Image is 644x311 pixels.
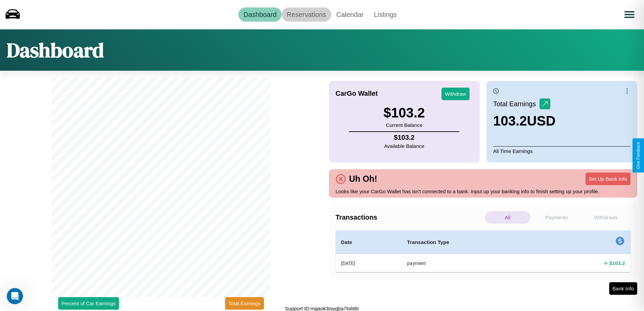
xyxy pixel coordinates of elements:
[407,238,536,246] h4: Transaction Type
[609,260,625,267] h4: $ 103.2
[383,120,425,130] p: Current Balance
[58,297,119,310] button: Percent of Car Earnings
[341,238,397,246] h4: Date
[7,288,23,304] iframe: Intercom live chat
[331,7,369,22] a: Calendar
[336,230,631,272] table: simple table
[383,105,425,120] h3: $ 103.2
[336,214,483,221] h4: Transactions
[238,7,282,22] a: Dashboard
[282,7,331,22] a: Reservations
[369,7,402,22] a: Listings
[493,98,540,110] p: Total Earnings
[346,174,381,184] h4: Uh Oh!
[384,134,424,141] h4: $ 103.2
[442,88,470,100] button: Withdraw
[586,173,630,185] button: Set Up Bank Info
[534,211,579,224] p: Payments
[402,254,542,272] th: payment
[336,90,378,97] h4: CarGo Wallet
[583,211,629,224] p: Withdraws
[384,141,424,151] p: Available Balance
[336,187,631,196] p: Looks like your CarGo Wallet has isn't connected to a bank. Input up your banking info to finish ...
[493,113,556,129] h3: 103.2 USD
[7,36,104,64] h1: Dashboard
[636,142,641,169] div: Give Feedback
[609,282,637,295] button: Bank Info
[493,146,630,156] p: All Time Earnings
[225,297,264,310] button: Total Earnings
[485,211,530,224] p: All
[336,254,402,272] th: [DATE]
[620,5,639,24] button: Open menu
